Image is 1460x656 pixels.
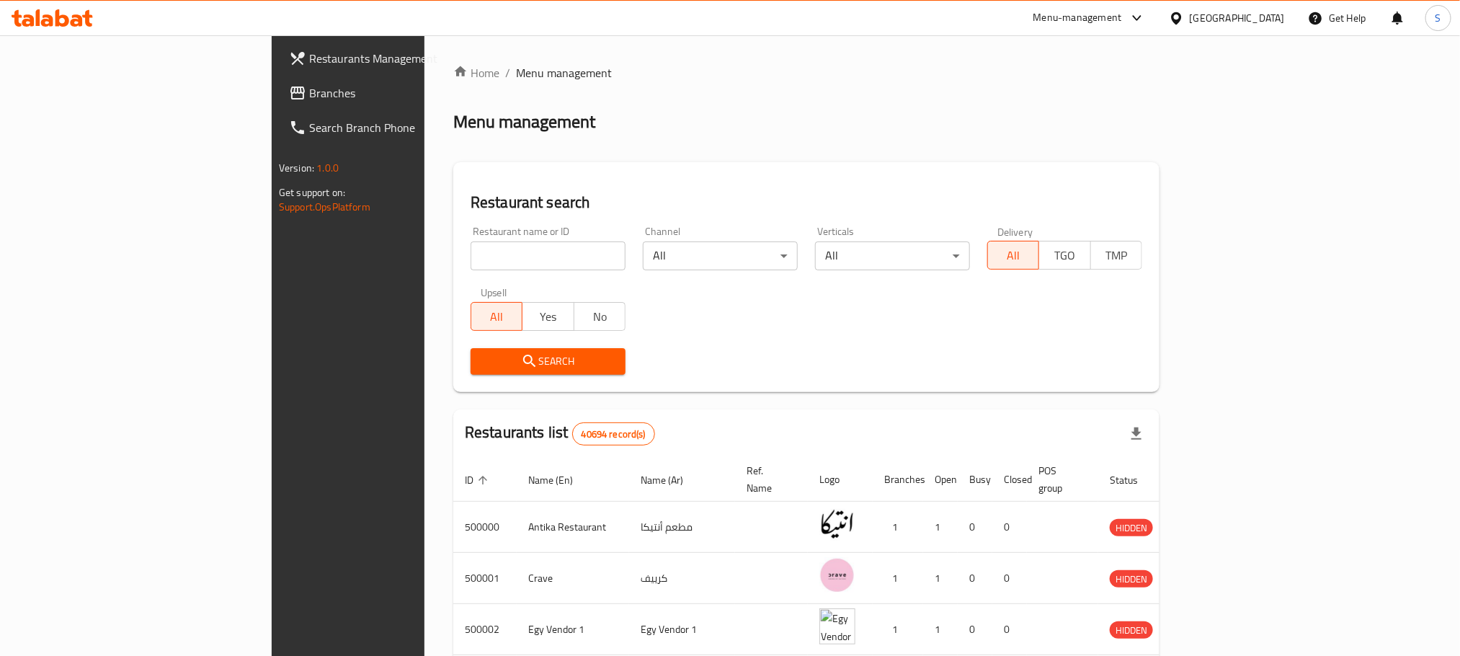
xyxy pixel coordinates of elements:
[471,302,522,331] button: All
[992,553,1027,604] td: 0
[279,159,314,177] span: Version:
[873,458,923,502] th: Branches
[808,458,873,502] th: Logo
[987,241,1039,270] button: All
[994,245,1033,266] span: All
[453,110,595,133] h2: Menu management
[309,119,504,136] span: Search Branch Phone
[815,241,970,270] div: All
[819,608,855,644] img: Egy Vendor 1
[309,84,504,102] span: Branches
[572,422,655,446] div: Total records count
[573,427,654,441] span: 40694 record(s)
[1110,520,1153,536] span: HIDDEN
[1097,245,1136,266] span: TMP
[517,553,629,604] td: Crave
[574,302,626,331] button: No
[277,76,515,110] a: Branches
[277,41,515,76] a: Restaurants Management
[528,471,592,489] span: Name (En)
[1038,462,1081,497] span: POS group
[471,241,626,270] input: Search for restaurant name or ID..
[482,353,614,371] span: Search
[629,604,735,655] td: Egy Vendor 1
[522,302,574,331] button: Yes
[517,604,629,655] td: Egy Vendor 1
[465,471,492,489] span: ID
[992,458,1027,502] th: Closed
[477,306,517,327] span: All
[465,422,655,446] h2: Restaurants list
[1110,571,1153,588] span: HIDDEN
[1435,10,1441,26] span: S
[1033,9,1122,27] div: Menu-management
[992,604,1027,655] td: 0
[1110,471,1157,489] span: Status
[1110,519,1153,536] div: HIDDEN
[580,306,620,327] span: No
[516,64,612,81] span: Menu management
[923,502,958,553] td: 1
[747,462,791,497] span: Ref. Name
[1045,245,1085,266] span: TGO
[481,288,507,298] label: Upsell
[1110,622,1153,639] span: HIDDEN
[641,471,702,489] span: Name (Ar)
[453,64,1159,81] nav: breadcrumb
[1090,241,1142,270] button: TMP
[517,502,629,553] td: Antika Restaurant
[1110,570,1153,588] div: HIDDEN
[279,183,345,202] span: Get support on:
[873,553,923,604] td: 1
[819,557,855,593] img: Crave
[528,306,568,327] span: Yes
[923,458,958,502] th: Open
[471,192,1142,213] h2: Restaurant search
[923,553,958,604] td: 1
[958,502,992,553] td: 0
[819,506,855,542] img: Antika Restaurant
[997,226,1033,236] label: Delivery
[992,502,1027,553] td: 0
[277,110,515,145] a: Search Branch Phone
[309,50,504,67] span: Restaurants Management
[316,159,339,177] span: 1.0.0
[1119,417,1154,451] div: Export file
[279,198,370,216] a: Support.OpsPlatform
[1190,10,1285,26] div: [GEOGRAPHIC_DATA]
[629,553,735,604] td: كرييف
[958,604,992,655] td: 0
[643,241,798,270] div: All
[923,604,958,655] td: 1
[629,502,735,553] td: مطعم أنتيكا
[471,348,626,375] button: Search
[958,553,992,604] td: 0
[958,458,992,502] th: Busy
[873,604,923,655] td: 1
[1110,621,1153,639] div: HIDDEN
[873,502,923,553] td: 1
[1038,241,1090,270] button: TGO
